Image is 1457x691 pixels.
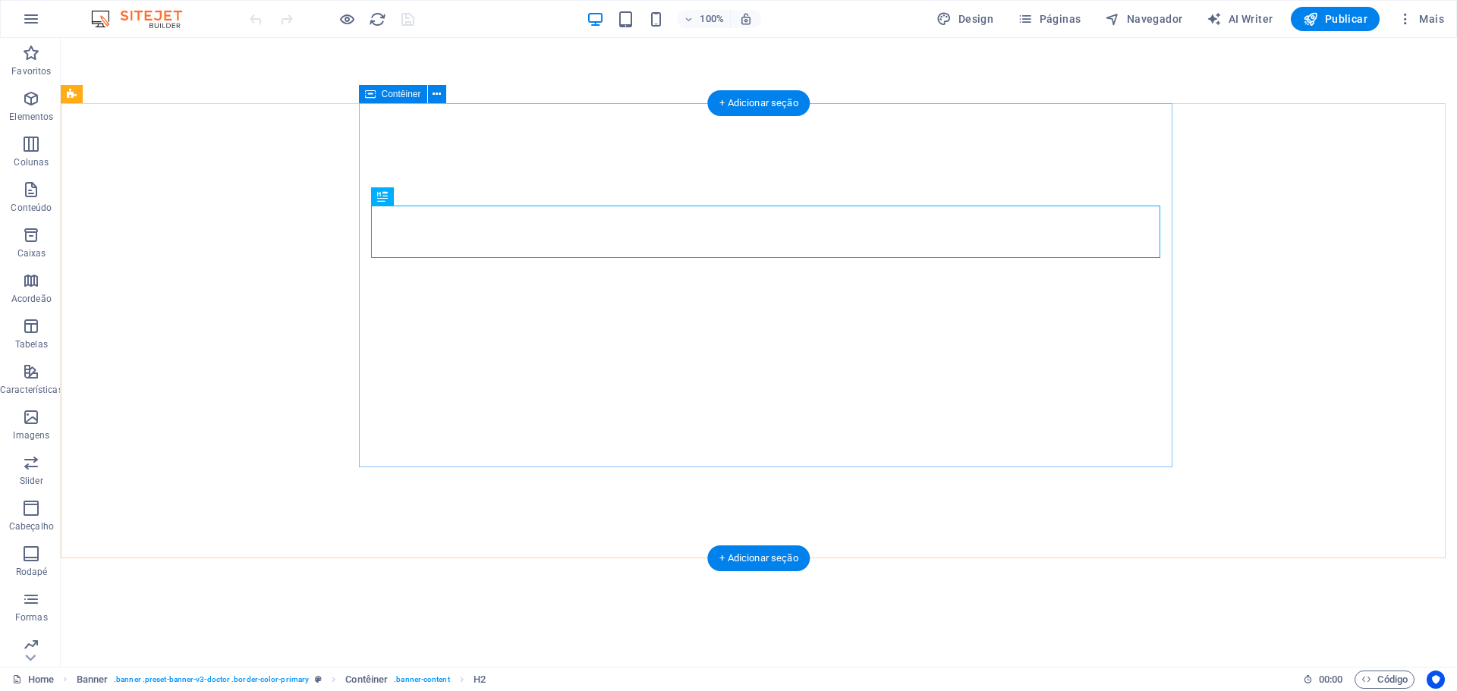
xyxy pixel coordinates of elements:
[474,671,486,689] span: Clique para selecionar. Clique duas vezes para editar
[930,7,999,31] button: Design
[369,11,386,28] i: Recarregar página
[13,429,49,441] p: Imagens
[1361,671,1408,689] span: Código
[1207,11,1273,27] span: AI Writer
[1099,7,1188,31] button: Navegador
[315,675,322,683] i: Este elemento é uma predefinição personalizável
[12,671,54,689] a: Clique para cancelar a seleção. Clique duas vezes para abrir as Páginas
[11,293,52,305] p: Acordeão
[1018,11,1081,27] span: Páginas
[677,10,731,28] button: 100%
[382,90,421,99] span: Contêiner
[368,10,386,28] button: reload
[707,90,810,116] div: + Adicionar seção
[87,10,201,28] img: Editor Logo
[11,202,52,214] p: Conteúdo
[345,671,388,689] span: Clique para selecionar. Clique duas vezes para editar
[15,338,48,350] p: Tabelas
[1303,11,1367,27] span: Publicar
[1105,11,1182,27] span: Navegador
[17,247,46,259] p: Caixas
[1303,671,1343,689] h6: Tempo de sessão
[1012,7,1087,31] button: Páginas
[1319,671,1342,689] span: 00 00
[77,671,486,689] nav: breadcrumb
[394,671,449,689] span: . banner-content
[700,10,724,28] h6: 100%
[1398,11,1444,27] span: Mais
[930,7,999,31] div: Design (Ctrl+Alt+Y)
[9,520,54,532] p: Cabeçalho
[11,65,51,77] p: Favoritos
[1201,7,1279,31] button: AI Writer
[15,611,48,623] p: Formas
[16,566,48,578] p: Rodapé
[1427,671,1445,689] button: Usercentrics
[114,671,309,689] span: . banner .preset-banner-v3-doctor .border-color-primary
[739,12,753,26] i: Ao redimensionar, ajusta automaticamente o nível de zoom para caber no dispositivo escolhido.
[1330,674,1332,685] span: :
[1355,671,1415,689] button: Código
[77,671,109,689] span: Clique para selecionar. Clique duas vezes para editar
[20,475,43,487] p: Slider
[1392,7,1450,31] button: Mais
[338,10,356,28] button: Clique aqui para sair do modo de visualização e continuar editando
[936,11,993,27] span: Design
[9,111,53,123] p: Elementos
[1291,7,1380,31] button: Publicar
[14,156,49,168] p: Colunas
[707,545,810,571] div: + Adicionar seção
